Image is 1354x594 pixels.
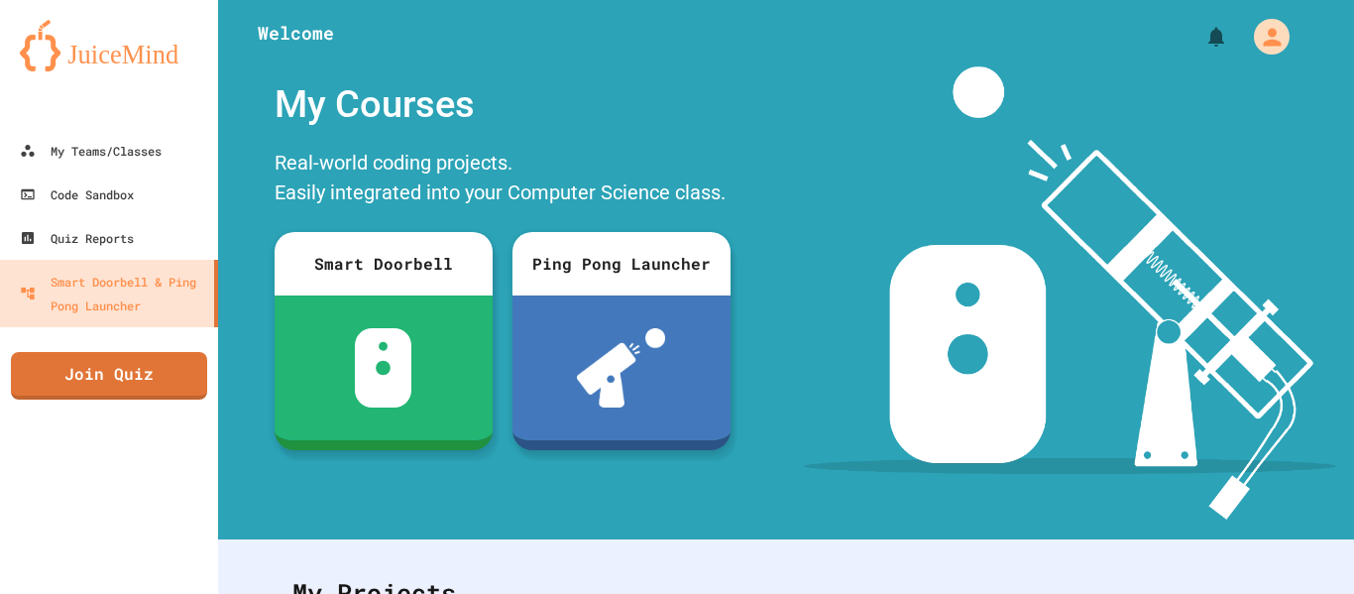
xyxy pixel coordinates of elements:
[804,66,1335,520] img: banner-image-my-projects.png
[275,232,493,296] div: Smart Doorbell
[265,143,740,217] div: Real-world coding projects. Easily integrated into your Computer Science class.
[577,328,665,408] img: ppl-with-ball.png
[20,270,206,317] div: Smart Doorbell & Ping Pong Launcher
[1233,14,1295,59] div: My Account
[11,352,207,400] a: Join Quiz
[265,66,740,143] div: My Courses
[355,328,411,408] img: sdb-white.svg
[20,182,134,206] div: Code Sandbox
[512,232,731,296] div: Ping Pong Launcher
[1168,20,1233,54] div: My Notifications
[20,20,198,71] img: logo-orange.svg
[20,139,162,163] div: My Teams/Classes
[20,226,134,250] div: Quiz Reports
